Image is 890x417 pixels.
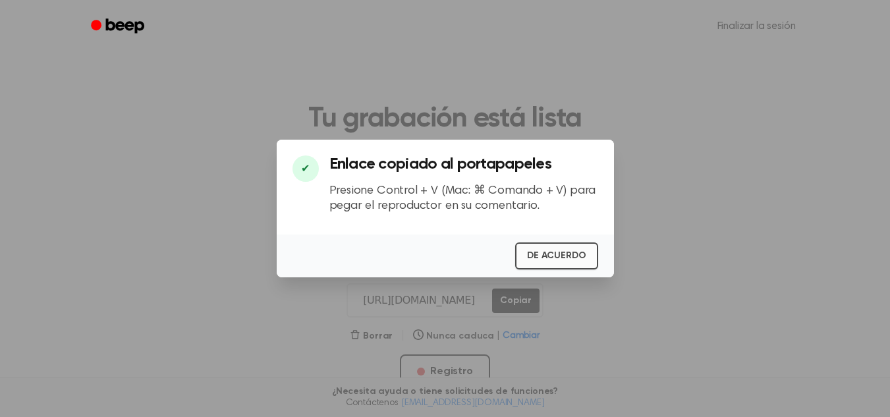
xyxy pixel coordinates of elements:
font: Presione Control + V (Mac: ⌘ Comando + V) para pegar el reproductor en su comentario. [329,185,596,212]
font: ✔ [301,162,310,175]
a: Bip [82,14,156,40]
a: Finalizar la sesión [704,11,809,42]
font: Enlace copiado al portapapeles [329,156,551,172]
font: Finalizar la sesión [717,21,796,32]
button: DE ACUERDO [515,242,598,269]
font: DE ACUERDO [527,251,586,260]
